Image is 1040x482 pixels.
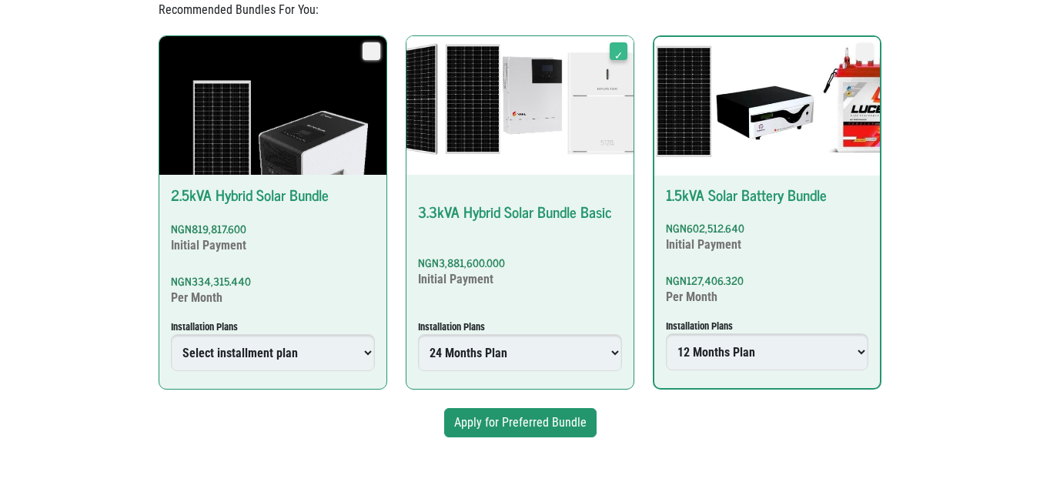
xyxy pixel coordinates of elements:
[159,36,386,383] label: 2.5kVA Hybrid Solar Bundle NGN819,817.600 Initial Payment NGN334,315.440 Per Month Installation P...
[418,204,622,219] p: 3.3kVA Hybrid Solar Bundle Basic
[171,320,375,334] small: Installation Plans
[159,2,882,17] h5: Recommended Bundles For You:
[171,187,375,203] p: 2.5kVA Hybrid Solar Bundle
[418,272,493,286] span: Initial Payment
[444,408,597,437] button: Apply for Preferred Bundle
[654,37,880,382] label: 1.5kVA Solar Battery Bundle NGN602,512.640 Initial Payment NGN127,406.320 Per Month Installation ...
[418,334,622,371] select: 3.3kVA Hybrid Solar Bundle Basic NGN3,881,600.000 Initial Payment Installation Plans
[171,221,375,236] p: NGN819,817.600
[418,320,622,334] small: Installation Plans
[666,187,868,203] p: 1.5kVA Solar Battery Bundle
[171,334,375,371] select: 2.5kVA Hybrid Solar Bundle NGN819,817.600 Initial Payment NGN334,315.440 Per Month Installation P...
[171,273,375,289] p: NGN334,315.440
[418,255,622,270] p: NGN3,881,600.000
[171,238,246,253] span: Initial Payment
[666,319,868,333] small: Installation Plans
[666,220,868,236] p: NGN602,512.640
[171,290,222,305] span: Per Month
[666,273,868,288] p: NGN127,406.320
[666,237,741,252] span: Initial Payment
[406,36,634,383] label: 3.3kVA Hybrid Solar Bundle Basic NGN3,881,600.000 Initial Payment Installation Plans
[666,333,868,370] select: 1.5kVA Solar Battery Bundle NGN602,512.640 Initial Payment NGN127,406.320 Per Month Installation ...
[666,290,717,304] span: Per Month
